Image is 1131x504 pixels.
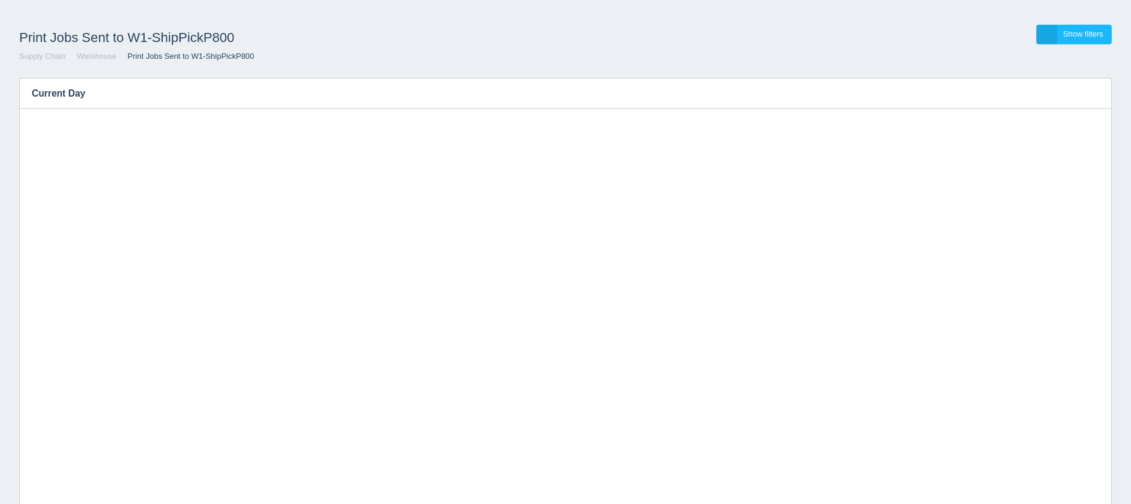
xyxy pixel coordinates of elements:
a: Warehouse [77,52,116,61]
a: Show filters [1036,25,1112,44]
h3: Current Day [20,79,1075,109]
h1: Print Jobs Sent to W1-ShipPickP800 [19,25,566,51]
a: Supply Chain [19,52,65,61]
span: Show filters [1063,29,1103,38]
li: Print Jobs Sent to W1-ShipPickP800 [119,51,254,62]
